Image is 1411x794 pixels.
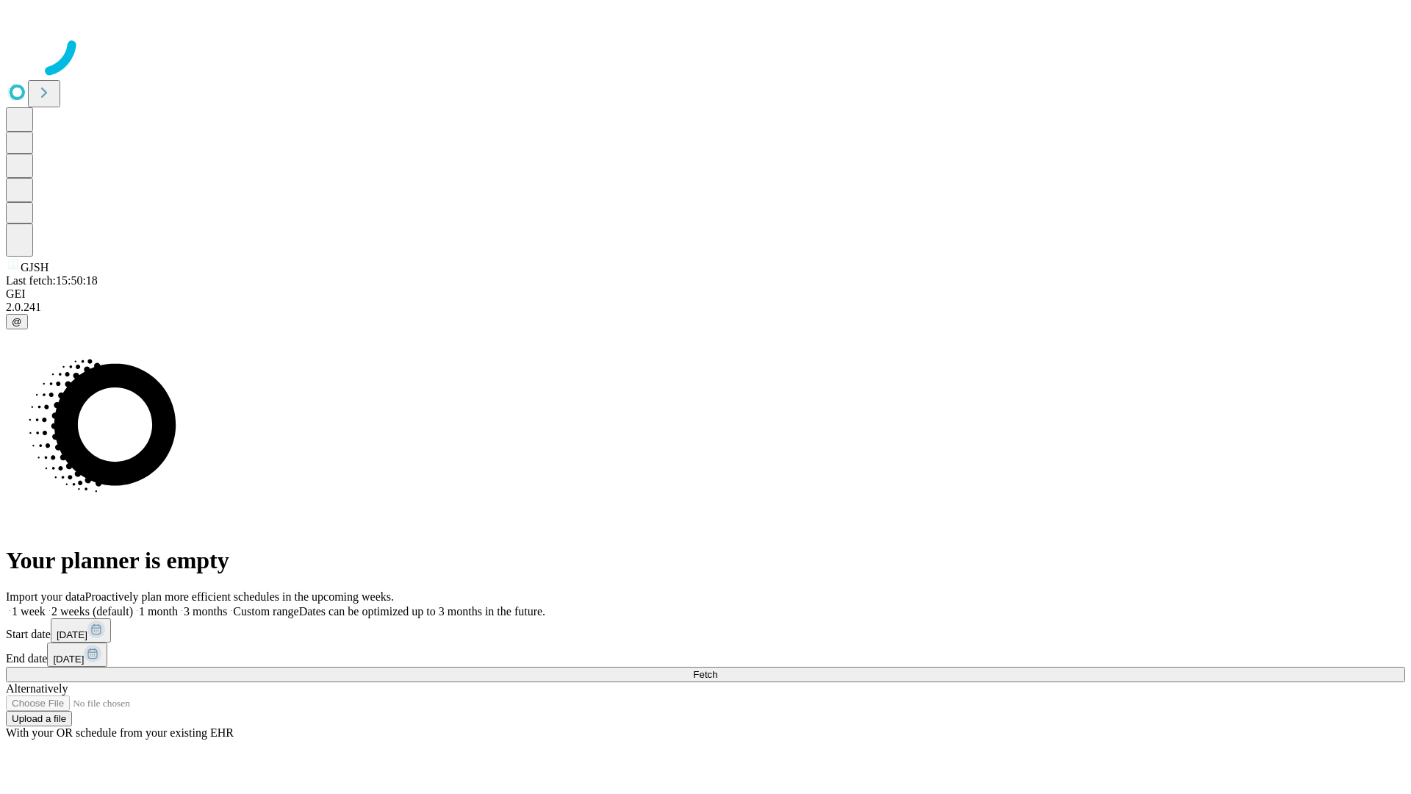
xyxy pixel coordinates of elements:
[6,547,1405,574] h1: Your planner is empty
[6,682,68,695] span: Alternatively
[6,618,1405,643] div: Start date
[693,669,717,680] span: Fetch
[6,287,1405,301] div: GEI
[21,261,49,273] span: GJSH
[6,314,28,329] button: @
[184,605,227,618] span: 3 months
[6,643,1405,667] div: End date
[57,629,87,640] span: [DATE]
[299,605,545,618] span: Dates can be optimized up to 3 months in the future.
[85,590,394,603] span: Proactively plan more efficient schedules in the upcoming weeks.
[6,301,1405,314] div: 2.0.241
[53,654,84,665] span: [DATE]
[51,605,133,618] span: 2 weeks (default)
[139,605,178,618] span: 1 month
[6,667,1405,682] button: Fetch
[6,590,85,603] span: Import your data
[6,726,234,739] span: With your OR schedule from your existing EHR
[6,711,72,726] button: Upload a file
[12,605,46,618] span: 1 week
[12,316,22,327] span: @
[47,643,107,667] button: [DATE]
[6,274,98,287] span: Last fetch: 15:50:18
[51,618,111,643] button: [DATE]
[233,605,298,618] span: Custom range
